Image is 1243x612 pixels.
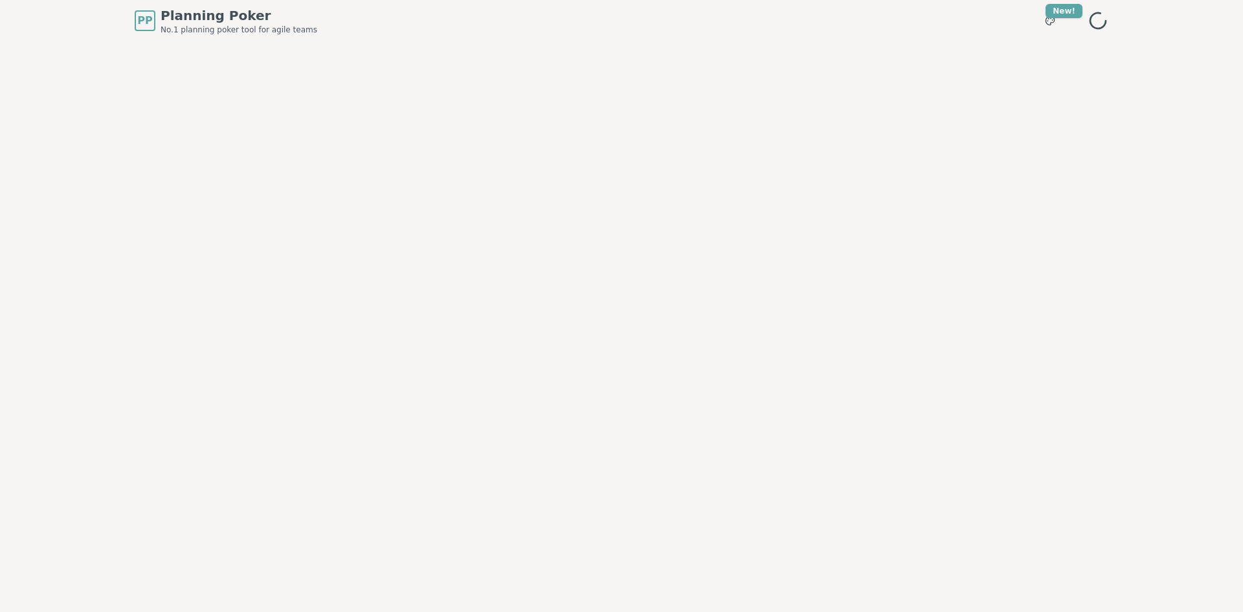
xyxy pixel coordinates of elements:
span: Planning Poker [161,6,317,25]
span: No.1 planning poker tool for agile teams [161,25,317,35]
button: New! [1038,9,1062,32]
a: PPPlanning PokerNo.1 planning poker tool for agile teams [135,6,317,35]
span: PP [137,13,152,28]
div: New! [1046,4,1082,18]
